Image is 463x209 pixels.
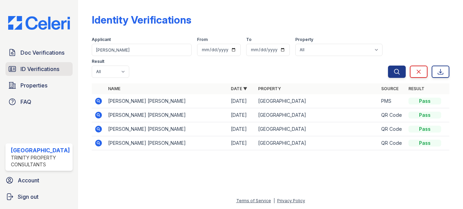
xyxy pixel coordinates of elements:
td: [GEOGRAPHIC_DATA] [255,136,378,150]
img: CE_Logo_Blue-a8612792a0a2168367f1c8372b55b34899dd931a85d93a1a3d3e32e68fde9ad4.png [3,16,75,30]
span: Sign out [18,193,39,201]
a: Name [108,86,120,91]
div: [GEOGRAPHIC_DATA] [11,146,70,154]
a: ID Verifications [5,62,73,76]
td: [DATE] [228,94,255,108]
label: From [197,37,208,42]
a: Property [258,86,281,91]
span: Account [18,176,39,184]
a: Date ▼ [231,86,247,91]
span: Doc Verifications [20,48,64,57]
td: PMS [378,94,406,108]
span: FAQ [20,98,31,106]
a: Sign out [3,190,75,204]
span: Properties [20,81,47,89]
input: Search by name or phone number [92,44,192,56]
span: ID Verifications [20,65,59,73]
td: [GEOGRAPHIC_DATA] [255,122,378,136]
td: [GEOGRAPHIC_DATA] [255,94,378,108]
td: QR Code [378,108,406,122]
td: [DATE] [228,122,255,136]
a: Doc Verifications [5,46,73,59]
a: Privacy Policy [277,198,305,203]
div: Pass [408,112,441,119]
td: [DATE] [228,136,255,150]
div: Pass [408,140,441,147]
label: To [246,37,252,42]
a: Terms of Service [236,198,271,203]
div: Pass [408,126,441,133]
td: [PERSON_NAME] [PERSON_NAME] [105,136,228,150]
td: [DATE] [228,108,255,122]
div: Pass [408,98,441,104]
td: [PERSON_NAME] [PERSON_NAME] [105,94,228,108]
a: Properties [5,79,73,92]
label: Property [295,37,313,42]
label: Applicant [92,37,111,42]
td: QR Code [378,122,406,136]
td: [PERSON_NAME] [PERSON_NAME] [105,122,228,136]
div: | [273,198,275,203]
td: [GEOGRAPHIC_DATA] [255,108,378,122]
a: Source [381,86,399,91]
div: Identity Verifications [92,14,191,26]
label: Result [92,59,104,64]
a: FAQ [5,95,73,109]
a: Result [408,86,424,91]
div: Trinity Property Consultants [11,154,70,168]
a: Account [3,173,75,187]
td: QR Code [378,136,406,150]
td: [PERSON_NAME] [PERSON_NAME] [105,108,228,122]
